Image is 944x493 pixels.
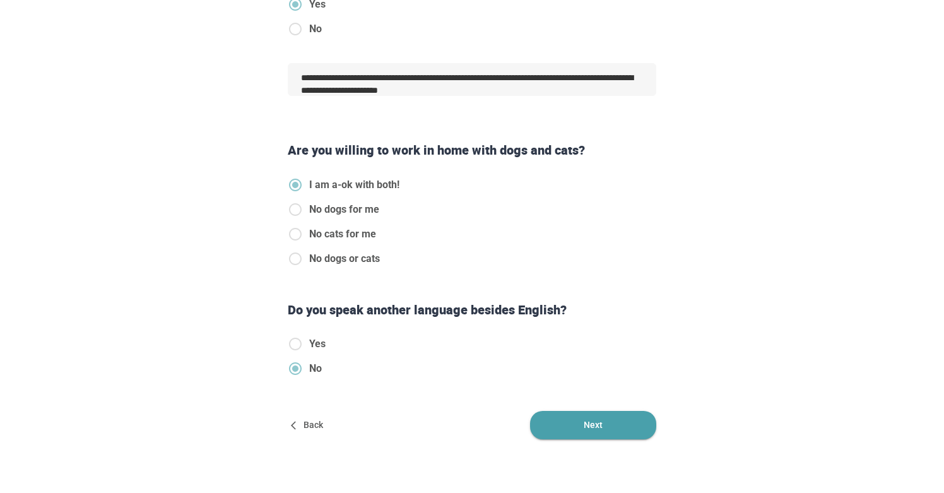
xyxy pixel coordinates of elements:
span: No dogs or cats [309,251,380,266]
div: Are you willing to work in home with dogs and cats? [283,141,661,160]
span: No cats for me [309,227,376,242]
button: Next [530,411,656,439]
span: I am a-ok with both! [309,177,399,193]
div: Do you speak another language besides English? [283,301,661,319]
span: Yes [309,336,326,352]
span: No [309,21,322,37]
button: Back [288,411,328,439]
div: knowsOtherLanguage [288,336,336,386]
span: No dogs for me [309,202,379,217]
div: catsAndDogs [288,177,410,276]
span: No [309,361,322,376]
